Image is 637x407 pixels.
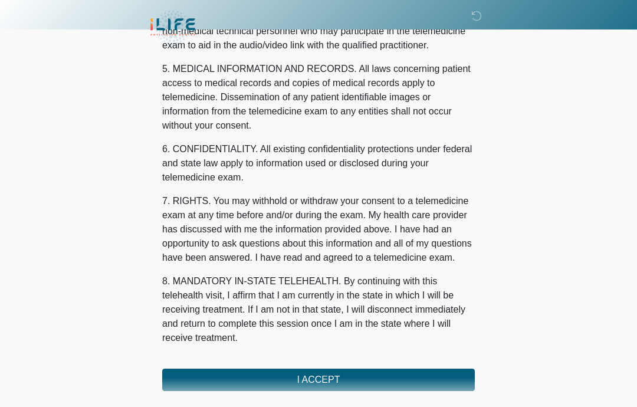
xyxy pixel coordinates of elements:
p: 6. CONFIDENTIALITY. All existing confidentiality protections under federal and state law apply to... [162,142,475,185]
p: 7. RIGHTS. You may withhold or withdraw your consent to a telemedicine exam at any time before an... [162,194,475,265]
button: I ACCEPT [162,369,475,391]
p: 5. MEDICAL INFORMATION AND RECORDS. All laws concerning patient access to medical records and cop... [162,62,475,133]
p: 8. MANDATORY IN-STATE TELEHEALTH. By continuing with this telehealth visit, I affirm that I am cu... [162,274,475,345]
img: iLIFE Anti-Aging Center Logo [150,9,195,46]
